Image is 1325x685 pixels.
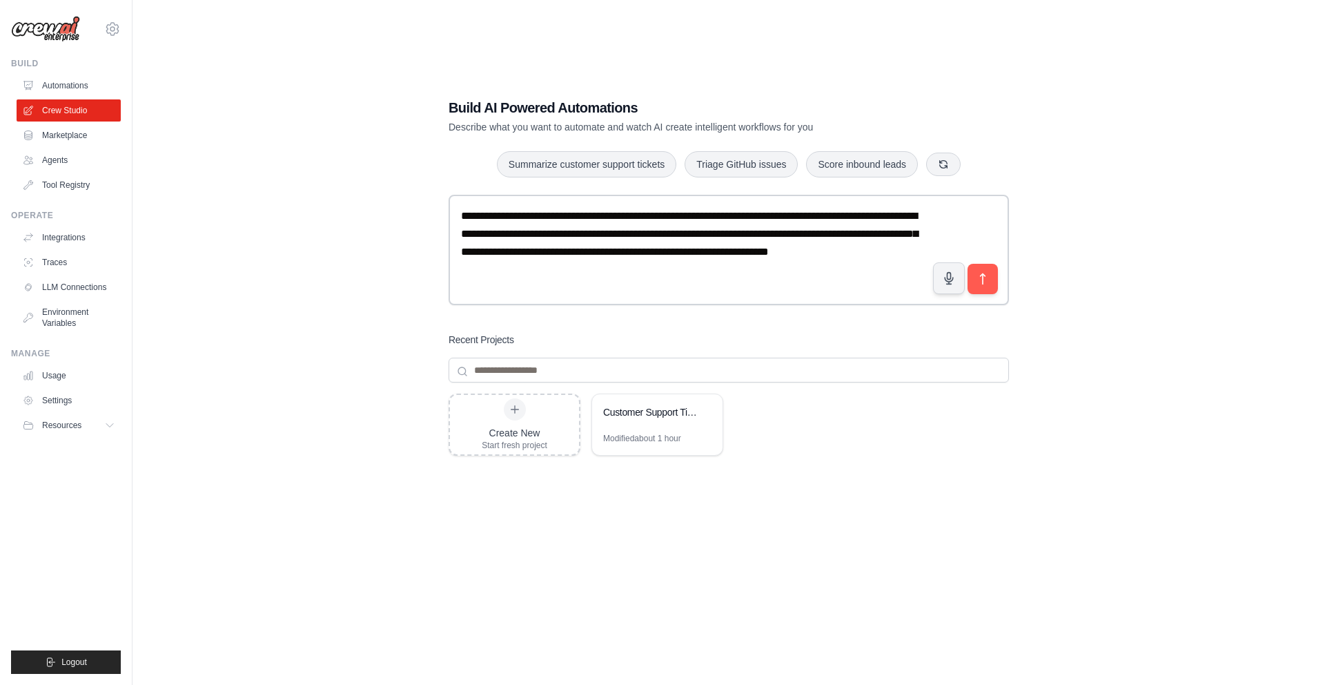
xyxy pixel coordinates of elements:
button: Summarize customer support tickets [497,151,676,177]
button: Logout [11,650,121,674]
div: Build [11,58,121,69]
button: Triage GitHub issues [685,151,798,177]
h3: Recent Projects [449,333,514,347]
a: Automations [17,75,121,97]
a: Agents [17,149,121,171]
button: Click to speak your automation idea [933,262,965,294]
a: Crew Studio [17,99,121,122]
a: Tool Registry [17,174,121,196]
a: Marketplace [17,124,121,146]
div: Operate [11,210,121,221]
a: Usage [17,365,121,387]
a: Integrations [17,226,121,249]
button: Resources [17,414,121,436]
div: Customer Support Ticket Automation [603,405,698,419]
iframe: Chat Widget [1256,619,1325,685]
a: Traces [17,251,121,273]
div: Modified about 1 hour [603,433,681,444]
a: Environment Variables [17,301,121,334]
a: LLM Connections [17,276,121,298]
span: Resources [42,420,81,431]
div: Create New [482,426,547,440]
div: Manage [11,348,121,359]
button: Score inbound leads [806,151,918,177]
span: Logout [61,657,87,668]
p: Describe what you want to automate and watch AI create intelligent workflows for you [449,120,912,134]
a: Settings [17,389,121,412]
button: Get new suggestions [926,153,961,176]
div: Start fresh project [482,440,547,451]
img: Logo [11,16,80,42]
h1: Build AI Powered Automations [449,98,912,117]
